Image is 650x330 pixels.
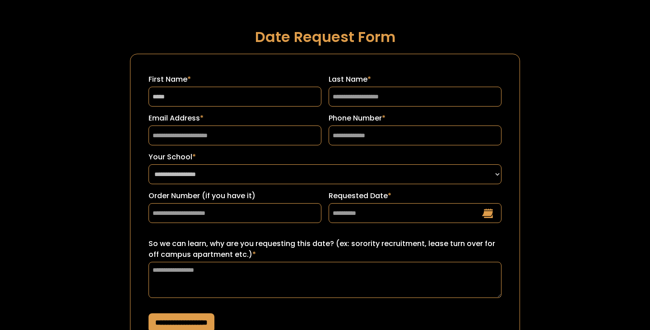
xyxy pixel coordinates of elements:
label: First Name [149,74,321,85]
label: Your School [149,152,501,163]
label: Requested Date [329,191,501,201]
label: Phone Number [329,113,501,124]
label: Email Address [149,113,321,124]
label: Order Number (if you have it) [149,191,321,201]
label: So we can learn, why are you requesting this date? (ex: sorority recruitment, lease turn over for... [149,238,501,260]
h1: Date Request Form [130,29,520,45]
label: Last Name [329,74,501,85]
